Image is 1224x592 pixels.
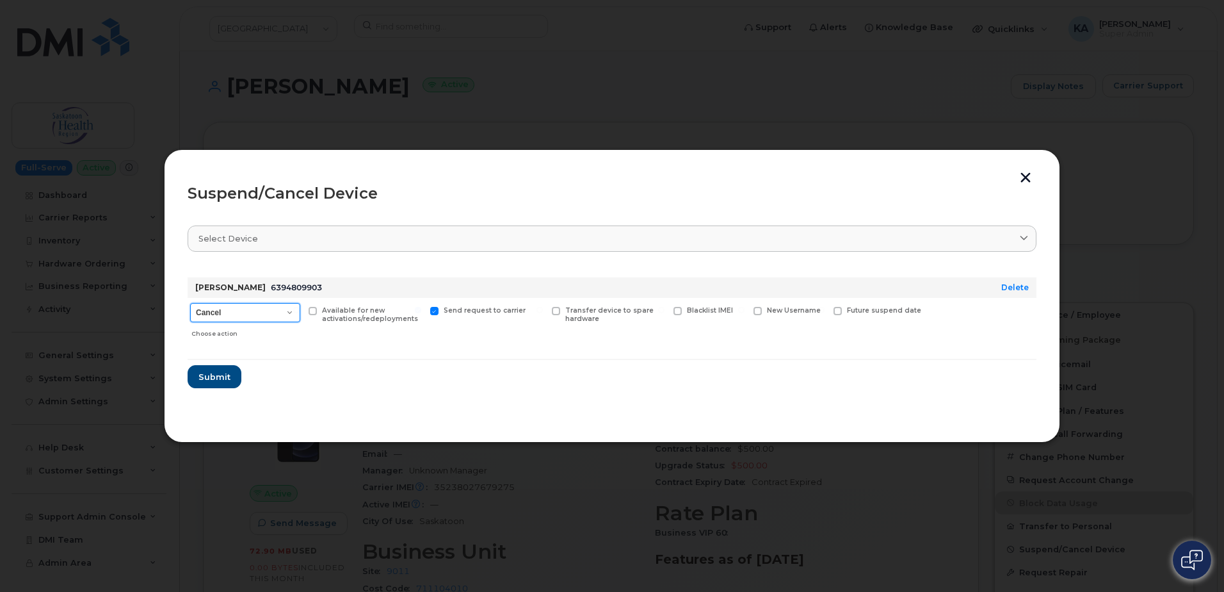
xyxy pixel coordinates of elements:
[738,307,745,313] input: New Username
[198,371,230,383] span: Submit
[191,324,300,339] div: Choose action
[818,307,825,313] input: Future suspend date
[1181,550,1203,570] img: Open chat
[565,306,654,323] span: Transfer device to spare hardware
[322,306,418,323] span: Available for new activations/redeployments
[188,226,1036,252] a: Select device
[847,306,921,315] span: Future suspend date
[1001,283,1029,292] a: Delete
[767,306,821,315] span: New Username
[271,283,322,292] span: 6394809903
[687,306,733,315] span: Blacklist IMEI
[195,283,266,292] strong: [PERSON_NAME]
[293,307,300,313] input: Available for new activations/redeployments
[415,307,421,313] input: Send request to carrier
[188,365,241,388] button: Submit
[536,307,543,313] input: Transfer device to spare hardware
[444,306,526,315] span: Send request to carrier
[658,307,664,313] input: Blacklist IMEI
[198,233,258,245] span: Select device
[188,186,1036,201] div: Suspend/Cancel Device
